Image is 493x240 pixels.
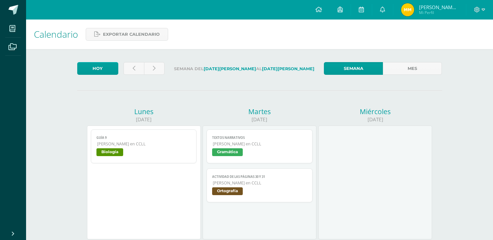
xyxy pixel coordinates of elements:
[203,116,316,123] div: [DATE]
[170,62,319,75] label: Semana del al
[86,28,168,41] a: Exportar calendario
[419,4,458,10] span: [PERSON_NAME] [GEOGRAPHIC_DATA]
[97,141,191,147] span: [PERSON_NAME] en CCLL
[34,28,78,40] span: Calendario
[87,107,201,116] div: Lunes
[318,116,432,123] div: [DATE]
[212,136,307,140] span: Textos narrativos
[318,107,432,116] div: Miércoles
[262,66,314,71] strong: [DATE][PERSON_NAME]
[207,168,312,202] a: Actividad de las páginas 30 y 31[PERSON_NAME] en CCLLOrtografía
[212,175,307,179] span: Actividad de las páginas 30 y 31
[212,187,243,195] span: Ortografía
[212,148,243,156] span: Gramática
[77,62,118,75] a: Hoy
[383,62,442,75] a: Mes
[87,116,201,123] div: [DATE]
[91,129,197,163] a: Guía 9[PERSON_NAME] en CCLLBiología
[213,141,307,147] span: [PERSON_NAME] en CCLL
[324,62,383,75] a: Semana
[401,3,414,16] img: cdf52274617db897cab2882f909c643a.png
[203,107,316,116] div: Martes
[213,180,307,186] span: [PERSON_NAME] en CCLL
[419,10,458,15] span: Mi Perfil
[103,28,160,40] span: Exportar calendario
[207,129,312,163] a: Textos narrativos[PERSON_NAME] en CCLLGramática
[204,66,256,71] strong: [DATE][PERSON_NAME]
[96,136,191,140] span: Guía 9
[96,148,123,156] span: Biología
